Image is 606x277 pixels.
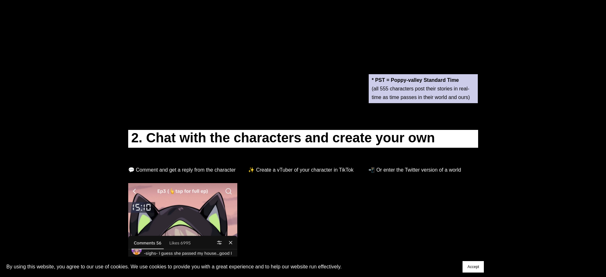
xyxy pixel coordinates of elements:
[372,77,459,83] strong: * PST = Poppy-valley Standard Time
[369,74,478,103] div: (all 555 characters post their stories in real-time as time passes in their world and ours)
[128,166,238,174] p: 💬 Comment and get a reply from the character
[368,166,478,174] p: 📲 Or enter the Twitter version of a world
[463,261,484,273] button: Accept
[128,130,478,147] h1: 2. Chat with the characters and create your own
[467,265,479,269] span: Accept
[248,166,358,174] p: ✨ Create a vTuber of your character in TikTok
[6,262,342,271] p: By using this website, you agree to our use of cookies. We use cookies to provide you with a grea...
